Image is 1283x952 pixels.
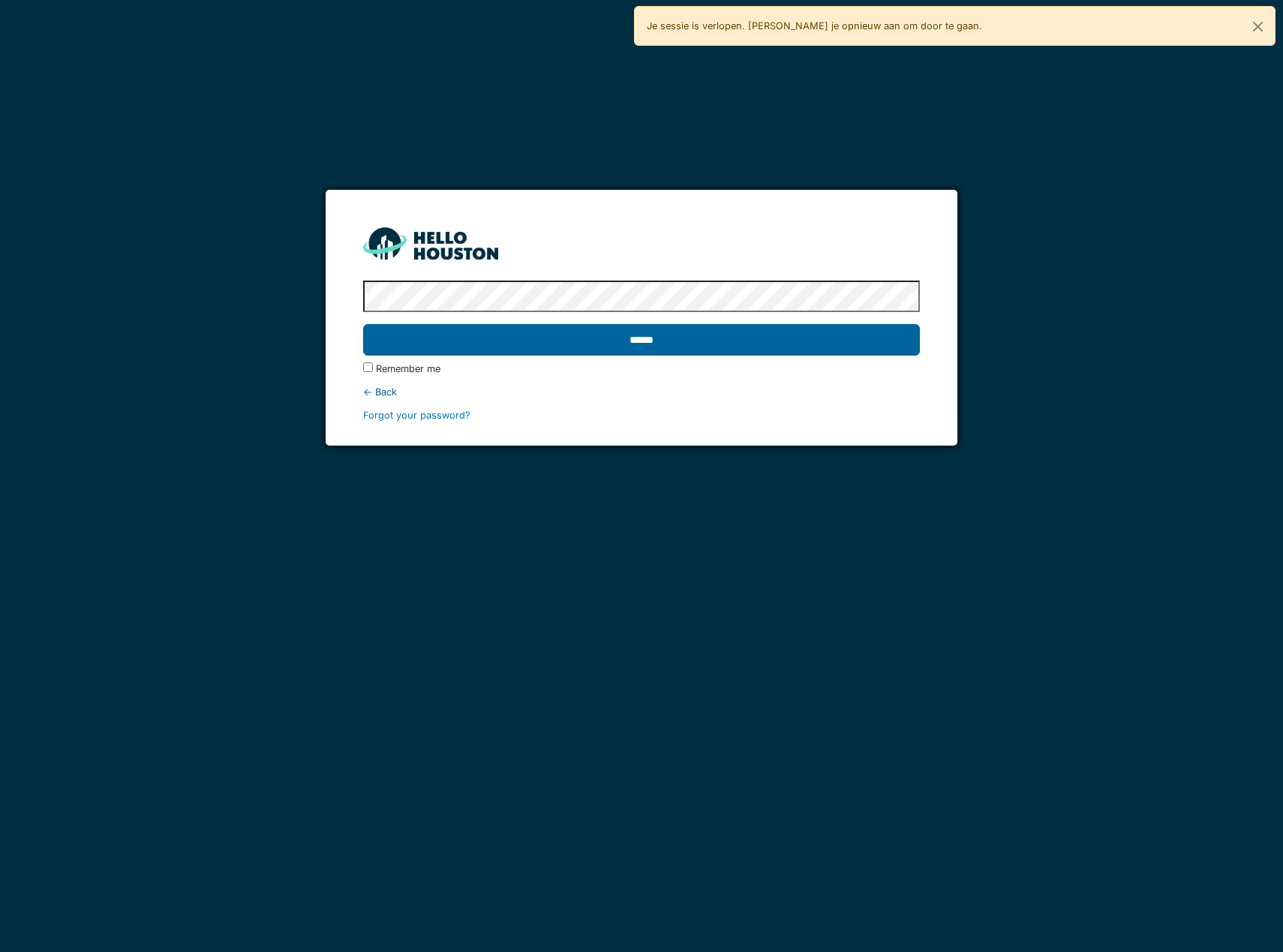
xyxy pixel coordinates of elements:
[376,362,440,376] label: Remember me
[363,410,470,421] a: Forgot your password?
[647,20,982,32] font: Je sessie is verlopen. [PERSON_NAME] je opnieuw aan om door te gaan.
[363,385,920,399] div: ← Back
[1241,7,1275,47] button: Fermer
[363,227,498,260] img: HH_line-BYnF2_Hg.png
